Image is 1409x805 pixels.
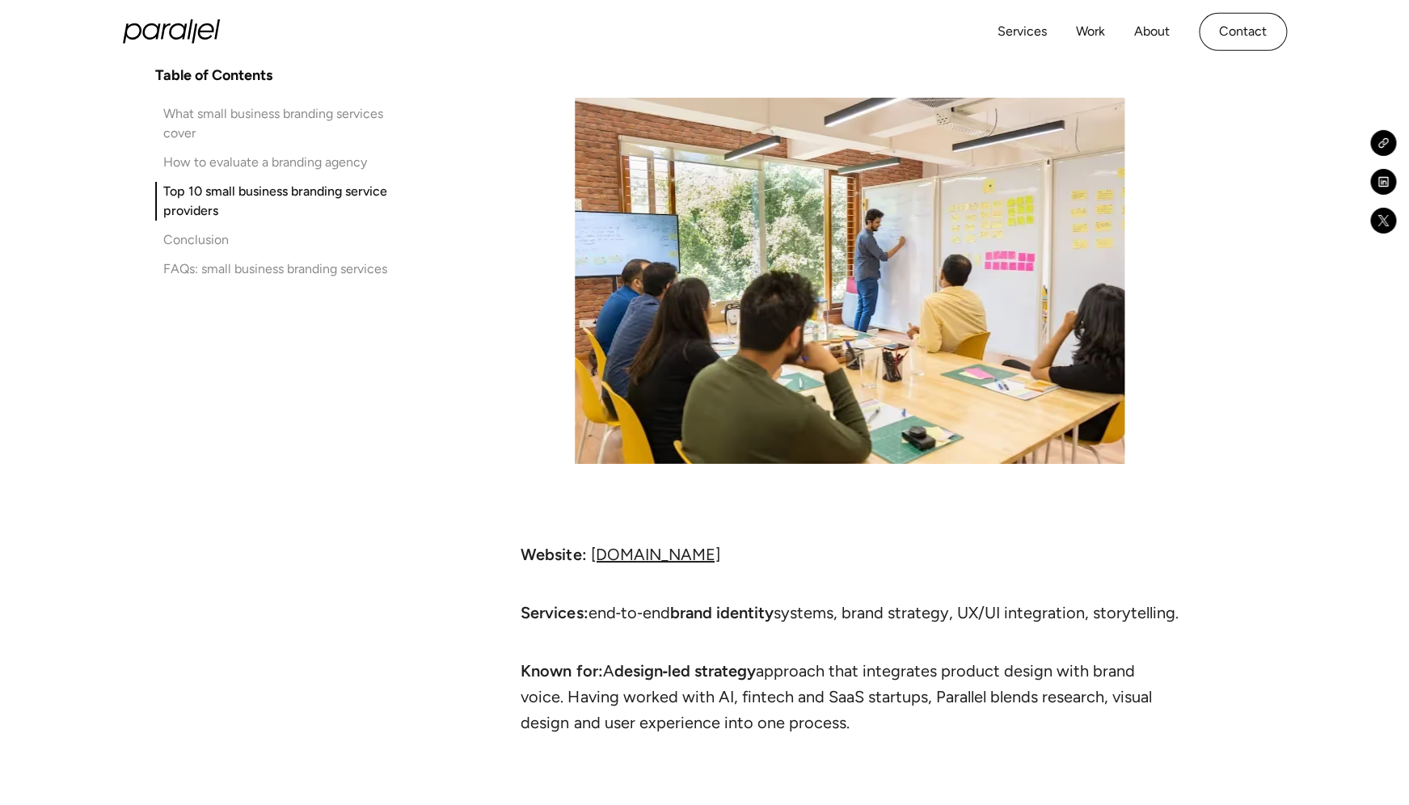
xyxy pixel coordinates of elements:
a: FAQs: small business branding services [155,259,411,278]
a: [DOMAIN_NAME] [590,545,719,564]
strong: Website: [521,545,586,564]
li: A approach that integrates product design with brand voice. Having worked with AI, fintech and Sa... [521,658,1179,761]
div: What small business branding services cover [163,103,411,142]
h4: Table of Contents [155,65,272,84]
a: home [123,19,220,44]
strong: Known for: [521,661,602,681]
div: FAQs: small business branding services [163,259,387,278]
li: end‑to‑end systems, brand strategy, UX/UI integration, storytelling. [521,600,1179,651]
div: Conclusion [163,230,229,249]
strong: design‑led strategy [614,661,756,681]
a: Work [1076,20,1105,44]
a: What small business branding services cover [155,103,411,142]
img: Parallel [575,98,1124,464]
a: About [1134,20,1170,44]
a: Top 10 small business branding service providers [155,181,411,220]
a: Services [998,20,1047,44]
a: Contact [1199,13,1287,51]
div: How to evaluate a branding agency [163,152,367,171]
a: How to evaluate a branding agency [155,152,411,171]
strong: Services: [521,603,588,622]
strong: brand identity [670,603,774,622]
a: Conclusion [155,230,411,249]
div: Top 10 small business branding service providers [163,181,411,220]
